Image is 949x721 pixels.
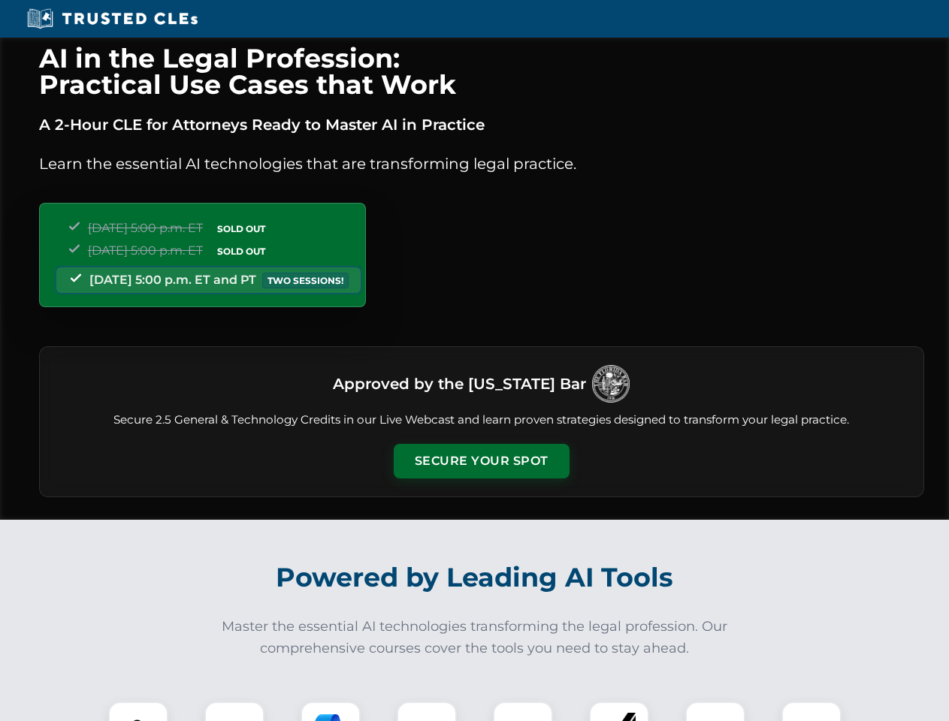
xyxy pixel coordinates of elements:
span: SOLD OUT [212,221,270,237]
img: Trusted CLEs [23,8,202,30]
img: Logo [592,365,630,403]
h3: Approved by the [US_STATE] Bar [333,370,586,397]
button: Secure Your Spot [394,444,570,478]
h2: Powered by Leading AI Tools [59,551,891,604]
p: Secure 2.5 General & Technology Credits in our Live Webcast and learn proven strategies designed ... [58,412,905,429]
p: Learn the essential AI technologies that are transforming legal practice. [39,152,924,176]
p: Master the essential AI technologies transforming the legal profession. Our comprehensive courses... [212,616,738,659]
span: [DATE] 5:00 p.m. ET [88,243,203,258]
span: [DATE] 5:00 p.m. ET [88,221,203,235]
p: A 2-Hour CLE for Attorneys Ready to Master AI in Practice [39,113,924,137]
span: SOLD OUT [212,243,270,259]
h1: AI in the Legal Profession: Practical Use Cases that Work [39,45,924,98]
